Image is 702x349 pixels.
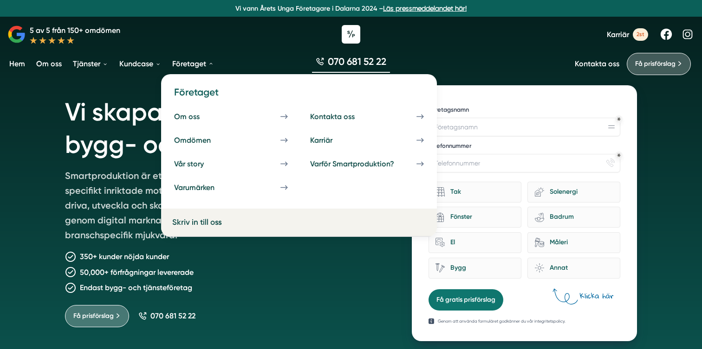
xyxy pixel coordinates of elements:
a: Kontakta oss [305,107,429,127]
a: Karriär 2st [607,28,648,41]
div: Varför Smartproduktion? [310,159,416,168]
a: 070 681 52 22 [138,311,195,320]
p: Smartproduktion är ett entreprenörsdrivet bolag som är specifikt inriktade mot att hjälpa bygg- o... [65,168,332,246]
div: Obligatoriskt [617,117,621,121]
p: 5 av 5 från 150+ omdömen [30,25,120,36]
span: 070 681 52 22 [150,311,195,320]
a: Kundcase [117,52,163,76]
label: Telefonnummer [429,142,620,152]
div: Kontakta oss [310,112,377,121]
h4: Företaget [169,85,429,106]
div: Varumärken [174,183,237,192]
a: Företaget [170,52,216,76]
a: Karriär [305,130,429,150]
div: Om oss [174,112,222,121]
a: Få prisförslag [65,305,129,327]
span: Karriär [607,30,629,39]
input: Telefonnummer [429,154,620,172]
a: Skriv in till oss [172,216,295,228]
a: Varför Smartproduktion? [305,154,429,174]
a: Om oss [34,52,64,76]
a: Vår story [169,154,293,174]
p: Genom att använda formuläret godkänner du vår integritetspolicy. [438,318,565,324]
span: 2st [633,28,648,41]
div: Karriär [310,136,355,145]
a: Få prisförslag [627,53,691,75]
div: Omdömen [174,136,233,145]
a: 070 681 52 22 [312,55,390,73]
label: Företagsnamn [429,106,620,116]
div: Vår story [174,159,226,168]
h1: Vi skapar tillväxt för bygg- och tjänsteföretag [65,85,390,168]
a: Tjänster [71,52,110,76]
span: 070 681 52 22 [328,55,386,68]
input: Företagsnamn [429,118,620,136]
span: Få prisförslag [635,59,676,69]
a: Läs pressmeddelandet här! [383,5,467,12]
p: 350+ kunder nöjda kunder [80,251,169,262]
p: Endast bygg- och tjänsteföretag [80,282,192,293]
button: Få gratis prisförslag [429,289,503,311]
a: Omdömen [169,130,293,150]
a: Om oss [169,107,293,127]
p: 50,000+ förfrågningar levererade [80,267,194,278]
p: Vi vann Årets Unga Företagare i Dalarna 2024 – [4,4,698,13]
a: Varumärken [169,178,293,197]
a: Kontakta oss [575,59,619,68]
a: Hem [7,52,27,76]
div: Obligatoriskt [617,153,621,157]
span: Få prisförslag [73,311,114,321]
